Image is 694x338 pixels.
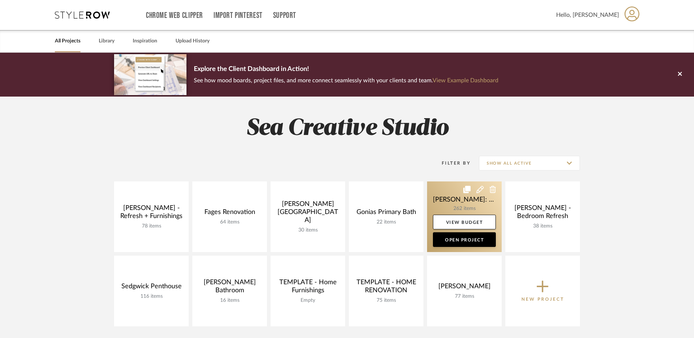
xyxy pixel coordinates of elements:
a: Open Project [433,232,496,247]
div: 64 items [198,219,261,225]
a: Chrome Web Clipper [146,12,203,19]
div: 30 items [276,227,339,233]
div: [PERSON_NAME] [433,282,496,293]
div: [PERSON_NAME] Bathroom [198,278,261,297]
span: Hello, [PERSON_NAME] [556,11,619,19]
div: Filter By [432,159,471,167]
a: Import Pinterest [214,12,263,19]
div: 16 items [198,297,261,304]
a: Inspiration [133,36,157,46]
a: All Projects [55,36,80,46]
div: Empty [276,297,339,304]
a: Upload History [176,36,210,46]
div: 75 items [355,297,418,304]
div: Gonias Primary Bath [355,208,418,219]
img: d5d033c5-7b12-40c2-a960-1ecee1989c38.png [114,54,186,95]
p: See how mood boards, project files, and more connect seamlessly with your clients and team. [194,75,498,86]
a: Library [99,36,114,46]
div: 38 items [511,223,574,229]
div: 116 items [120,293,183,300]
p: Explore the Client Dashboard in Action! [194,64,498,75]
p: New Project [521,296,564,303]
div: [PERSON_NAME] - Bedroom Refresh [511,204,574,223]
div: 77 items [433,293,496,300]
a: View Budget [433,215,496,229]
div: [PERSON_NAME] - Refresh + Furnishings [120,204,183,223]
div: Sedgwick Penthouse [120,282,183,293]
div: 78 items [120,223,183,229]
div: [PERSON_NAME][GEOGRAPHIC_DATA] [276,200,339,227]
h2: Sea Creative Studio [84,115,610,142]
div: TEMPLATE - Home Furnishings [276,278,339,297]
div: Fages Renovation [198,208,261,219]
a: Support [273,12,296,19]
div: TEMPLATE - HOME RENOVATION [355,278,418,297]
div: 22 items [355,219,418,225]
button: New Project [505,256,580,326]
a: View Example Dashboard [433,78,498,83]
